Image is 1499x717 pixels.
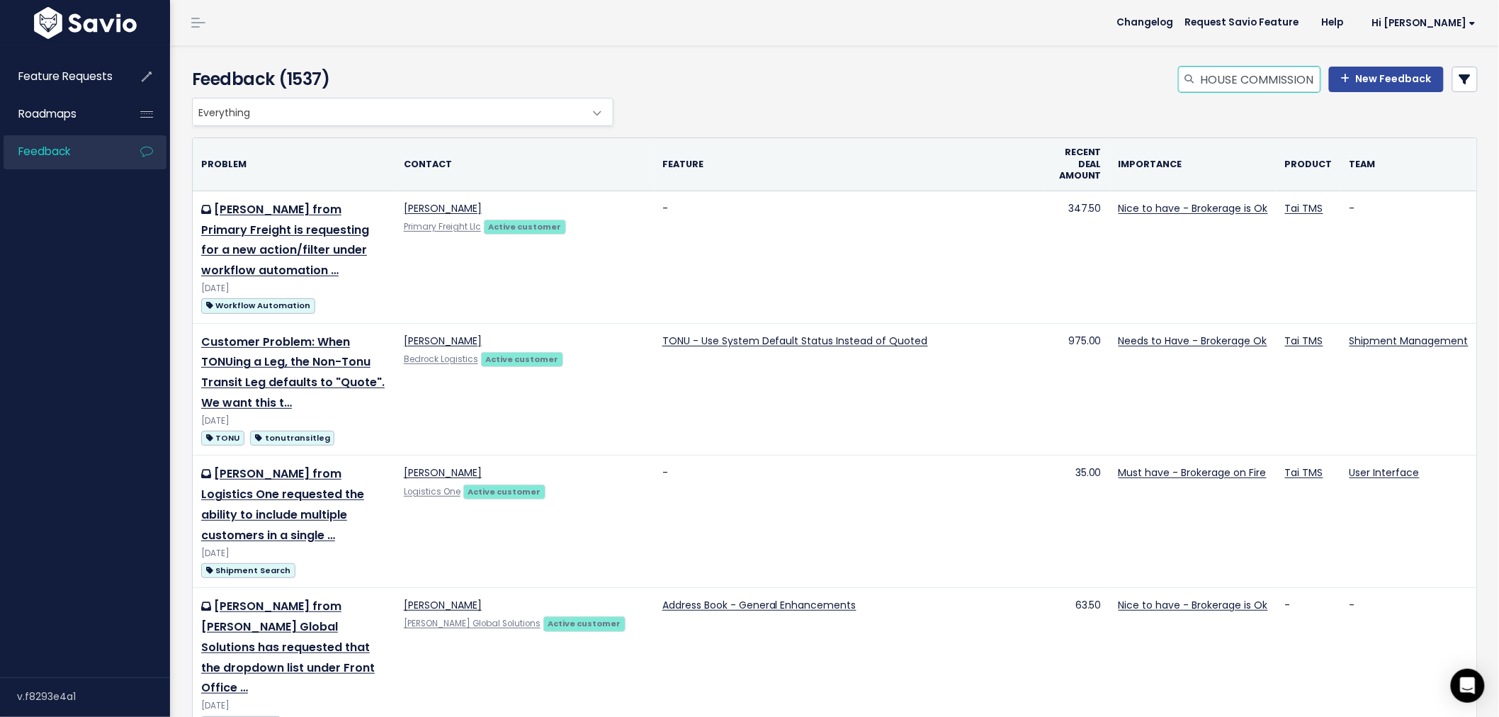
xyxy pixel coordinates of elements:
[404,465,482,480] a: [PERSON_NAME]
[1110,138,1277,191] th: Importance
[395,138,654,191] th: Contact
[1350,334,1469,348] a: Shipment Management
[193,98,584,125] span: Everything
[404,354,478,365] a: Bedrock Logistics
[404,334,482,348] a: [PERSON_NAME]
[201,546,387,561] div: [DATE]
[18,144,70,159] span: Feedback
[468,486,541,497] strong: Active customer
[250,429,334,446] a: tonutransitleg
[192,67,606,92] h4: Feedback (1537)
[654,456,1045,588] td: -
[1117,18,1174,28] span: Changelog
[548,618,621,629] strong: Active customer
[1045,323,1110,456] td: 975.00
[404,221,481,232] a: Primary Freight Llc
[201,598,375,696] a: [PERSON_NAME] from [PERSON_NAME] Global Solutions has requested that the dropdown list under Fron...
[1285,465,1323,480] a: Tai TMS
[1451,669,1485,703] div: Open Intercom Messenger
[201,201,369,278] a: [PERSON_NAME] from Primary Freight is requesting for a new action/filter under workflow automation …
[201,699,387,713] div: [DATE]
[485,354,558,365] strong: Active customer
[404,486,460,497] a: Logistics One
[662,334,928,348] a: TONU - Use System Default Status Instead of Quoted
[1372,18,1476,28] span: Hi [PERSON_NAME]
[463,484,545,498] a: Active customer
[1045,138,1110,191] th: Recent deal amount
[1277,138,1341,191] th: Product
[1355,12,1488,34] a: Hi [PERSON_NAME]
[201,296,315,314] a: Workflow Automation
[17,678,170,715] div: v.f8293e4a1
[201,334,385,411] a: Customer Problem: When TONUing a Leg, the Non-Tonu Transit Leg defaults to "Quote". We want this t…
[201,414,387,429] div: [DATE]
[193,138,395,191] th: Problem
[1119,598,1268,612] a: Nice to have - Brokerage is Ok
[201,465,364,543] a: [PERSON_NAME] from Logistics One requested the ability to include multiple customers in a single …
[1329,67,1444,92] a: New Feedback
[1311,12,1355,33] a: Help
[1285,201,1323,215] a: Tai TMS
[201,431,244,446] span: TONU
[481,351,563,366] a: Active customer
[192,98,613,126] span: Everything
[30,7,140,39] img: logo-white.9d6f32f41409.svg
[18,106,77,121] span: Roadmaps
[654,191,1045,323] td: -
[1119,201,1268,215] a: Nice to have - Brokerage is Ok
[201,561,295,579] a: Shipment Search
[4,60,118,93] a: Feature Requests
[404,618,541,629] a: [PERSON_NAME] Global Solutions
[404,201,482,215] a: [PERSON_NAME]
[1341,191,1477,323] td: -
[1285,334,1323,348] a: Tai TMS
[1119,334,1267,348] a: Needs to Have - Brokerage Ok
[484,219,566,233] a: Active customer
[488,221,561,232] strong: Active customer
[1174,12,1311,33] a: Request Savio Feature
[404,598,482,612] a: [PERSON_NAME]
[250,431,334,446] span: tonutransitleg
[1341,138,1477,191] th: Team
[1045,456,1110,588] td: 35.00
[1045,191,1110,323] td: 347.50
[654,138,1045,191] th: Feature
[201,298,315,313] span: Workflow Automation
[4,135,118,168] a: Feedback
[543,616,626,630] a: Active customer
[4,98,118,130] a: Roadmaps
[1199,67,1320,92] input: Search feedback...
[662,598,856,612] a: Address Book - General Enhancements
[201,429,244,446] a: TONU
[1119,465,1267,480] a: Must have - Brokerage on Fire
[18,69,113,84] span: Feature Requests
[1350,465,1420,480] a: User Interface
[201,563,295,578] span: Shipment Search
[201,281,387,296] div: [DATE]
